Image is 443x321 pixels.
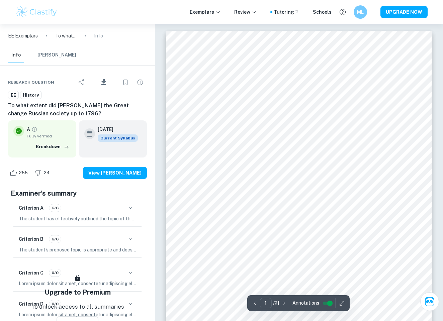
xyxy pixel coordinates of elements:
p: / 21 [273,300,279,307]
p: Info [94,32,103,39]
a: Tutoring [274,8,299,16]
p: To what extent did [PERSON_NAME] the Great change Russian society up to 1796? [55,32,77,39]
h6: To what extent did [PERSON_NAME] the Great change Russian society up to 1796? [8,102,147,118]
p: Exemplars [190,8,221,16]
p: Review [234,8,257,16]
p: A [27,126,30,133]
button: View [PERSON_NAME] [83,167,147,179]
span: 6/6 [49,236,61,242]
h5: Upgrade to Premium [45,287,111,297]
div: Dislike [33,168,53,178]
button: Breakdown [34,142,71,152]
button: Help and Feedback [337,6,348,18]
h5: Examiner's summary [11,188,144,198]
h6: Criterion B [19,235,43,243]
span: Research question [8,79,54,85]
h6: [DATE] [98,126,132,133]
div: Bookmark [119,76,132,89]
div: Like [8,168,31,178]
img: Clastify logo [15,5,58,19]
button: [PERSON_NAME] [37,48,76,63]
a: EE [8,91,19,99]
div: Share [75,76,88,89]
span: History [20,92,41,99]
p: The student has effectively outlined the topic of their study at the beginning of the essay, clea... [19,215,136,222]
span: Current Syllabus [98,134,138,142]
a: EE Exemplars [8,32,38,39]
span: EE [8,92,18,99]
span: 24 [40,170,53,176]
h6: Criterion A [19,204,43,212]
div: Download [90,74,117,91]
a: Schools [313,8,332,16]
h6: ML [357,8,364,16]
div: Report issue [134,76,147,89]
span: Fully verified [27,133,71,139]
a: Grade fully verified [31,126,37,132]
p: To unlock access to all summaries [31,303,124,311]
span: 6/6 [49,205,61,211]
div: This exemplar is based on the current syllabus. Feel free to refer to it for inspiration/ideas wh... [98,134,138,142]
button: ML [354,5,367,19]
button: Ask Clai [420,292,439,311]
button: UPGRADE NOW [380,6,428,18]
span: 255 [15,170,31,176]
p: The student's proposed topic is appropriate and does not breach the ten-year rule, so the criteri... [19,246,136,253]
a: History [20,91,41,99]
span: Annotations [292,300,319,307]
button: Info [8,48,24,63]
